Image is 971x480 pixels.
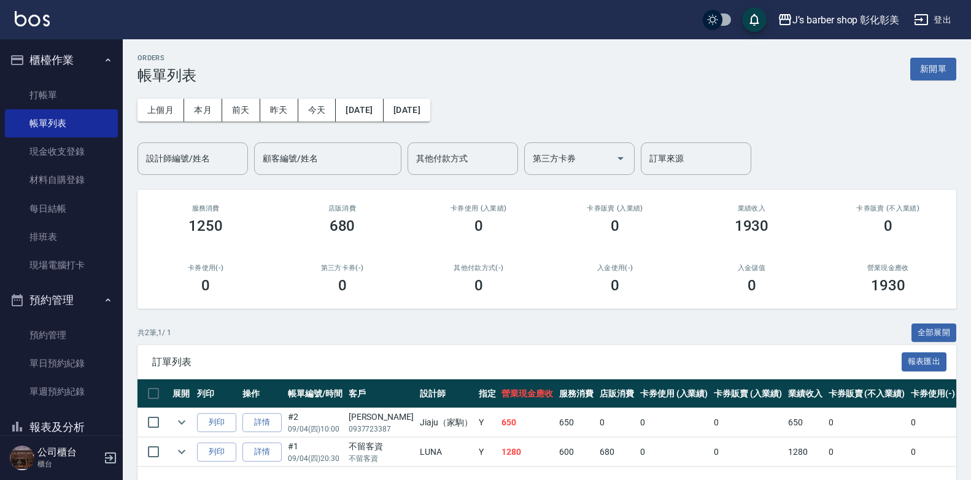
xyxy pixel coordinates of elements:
[5,166,118,194] a: 材料自購登錄
[785,408,826,437] td: 650
[908,408,958,437] td: 0
[826,408,908,437] td: 0
[711,408,785,437] td: 0
[773,7,904,33] button: J’s barber shop 彰化彰美
[498,379,556,408] th: 營業現金應收
[826,379,908,408] th: 卡券販賣 (不入業績)
[137,54,196,62] h2: ORDERS
[336,99,383,122] button: [DATE]
[10,446,34,470] img: Person
[5,349,118,377] a: 單日預約紀錄
[910,63,956,74] a: 新開單
[169,379,194,408] th: 展開
[910,58,956,80] button: 新開單
[298,99,336,122] button: 今天
[792,12,899,28] div: J’s barber shop 彰化彰美
[349,440,414,453] div: 不留客資
[184,99,222,122] button: 本月
[698,264,805,272] h2: 入金儲值
[826,438,908,466] td: 0
[349,453,414,464] p: 不留客資
[5,44,118,76] button: 櫃檯作業
[285,379,346,408] th: 帳單編號/時間
[562,204,668,212] h2: 卡券販賣 (入業績)
[748,277,756,294] h3: 0
[417,438,476,466] td: LUNA
[835,204,942,212] h2: 卡券販賣 (不入業績)
[902,352,947,371] button: 報表匯出
[498,438,556,466] td: 1280
[285,438,346,466] td: #1
[346,379,417,408] th: 客戶
[260,99,298,122] button: 昨天
[239,379,285,408] th: 操作
[5,81,118,109] a: 打帳單
[197,413,236,432] button: 列印
[711,438,785,466] td: 0
[330,217,355,234] h3: 680
[476,408,499,437] td: Y
[5,109,118,137] a: 帳單列表
[556,438,597,466] td: 600
[902,355,947,367] a: 報表匯出
[911,323,957,343] button: 全部展開
[498,408,556,437] td: 650
[37,459,100,470] p: 櫃台
[476,379,499,408] th: 指定
[476,438,499,466] td: Y
[288,424,342,435] p: 09/04 (四) 10:00
[637,438,711,466] td: 0
[711,379,785,408] th: 卡券販賣 (入業績)
[349,424,414,435] p: 0937723387
[871,277,905,294] h3: 1930
[222,99,260,122] button: 前天
[698,204,805,212] h2: 業績收入
[5,284,118,316] button: 預約管理
[425,264,532,272] h2: 其他付款方式(-)
[384,99,430,122] button: [DATE]
[285,408,346,437] td: #2
[611,277,619,294] h3: 0
[417,379,476,408] th: 設計師
[201,277,210,294] h3: 0
[835,264,942,272] h2: 營業現金應收
[785,438,826,466] td: 1280
[5,137,118,166] a: 現金收支登錄
[556,379,597,408] th: 服務消費
[194,379,239,408] th: 列印
[5,321,118,349] a: 預約管理
[611,149,630,168] button: Open
[556,408,597,437] td: 650
[909,9,956,31] button: 登出
[172,413,191,432] button: expand row
[5,411,118,443] button: 報表及分析
[137,99,184,122] button: 上個月
[5,251,118,279] a: 現場電腦打卡
[152,204,259,212] h3: 服務消費
[338,277,347,294] h3: 0
[5,377,118,406] a: 單週預約紀錄
[597,438,637,466] td: 680
[5,223,118,251] a: 排班表
[611,217,619,234] h3: 0
[474,217,483,234] h3: 0
[37,446,100,459] h5: 公司櫃台
[597,379,637,408] th: 店販消費
[5,195,118,223] a: 每日結帳
[597,408,637,437] td: 0
[742,7,767,32] button: save
[417,408,476,437] td: Jiaju（家駒）
[884,217,892,234] h3: 0
[288,204,395,212] h2: 店販消費
[785,379,826,408] th: 業績收入
[349,411,414,424] div: [PERSON_NAME]
[562,264,668,272] h2: 入金使用(-)
[474,277,483,294] h3: 0
[908,379,958,408] th: 卡券使用(-)
[137,327,171,338] p: 共 2 筆, 1 / 1
[908,438,958,466] td: 0
[288,264,395,272] h2: 第三方卡券(-)
[197,443,236,462] button: 列印
[137,67,196,84] h3: 帳單列表
[637,408,711,437] td: 0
